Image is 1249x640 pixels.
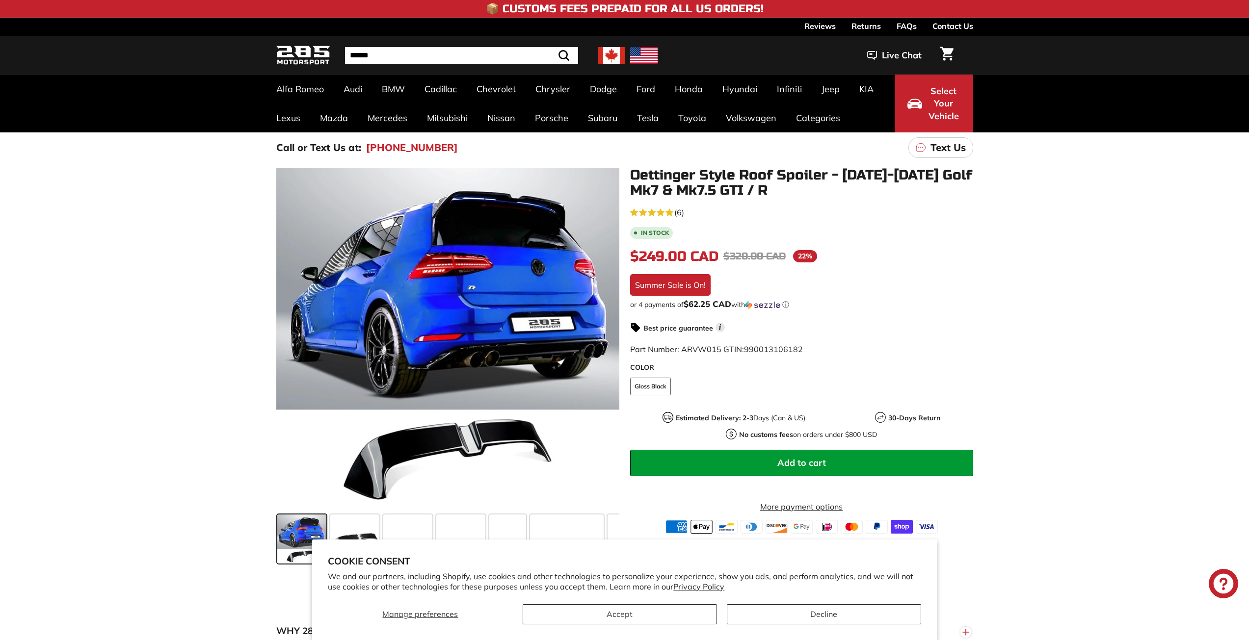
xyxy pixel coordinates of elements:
[897,18,917,34] a: FAQs
[580,75,627,103] a: Dodge
[791,520,813,534] img: google_pay
[767,75,812,103] a: Infiniti
[716,520,738,534] img: bancontact
[786,103,850,132] a: Categories
[851,18,881,34] a: Returns
[525,103,578,132] a: Porsche
[372,75,415,103] a: BMW
[665,75,713,103] a: Honda
[888,413,940,422] strong: 30-Days Return
[739,430,793,439] strong: No customs fees
[713,75,767,103] a: Hyundai
[266,75,334,103] a: Alfa Romeo
[927,85,960,123] span: Select Your Vehicle
[266,103,310,132] a: Lexus
[328,555,921,567] h2: Cookie consent
[630,450,973,476] button: Add to cart
[934,39,959,72] a: Cart
[673,582,724,591] a: Privacy Policy
[766,520,788,534] img: discover
[741,520,763,534] img: diners_club
[895,75,973,132] button: Select Your Vehicle
[630,205,973,218] a: 4.7 rating (6 votes)
[665,520,688,534] img: american_express
[854,43,934,68] button: Live Chat
[627,103,668,132] a: Tesla
[578,103,627,132] a: Subaru
[366,140,458,155] a: [PHONE_NUMBER]
[334,75,372,103] a: Audi
[486,3,764,15] h4: 📦 Customs Fees Prepaid for All US Orders!
[358,103,417,132] a: Mercedes
[630,300,973,309] div: or 4 payments of$62.25 CADwithSezzle Click to learn more about Sezzle
[627,75,665,103] a: Ford
[630,300,973,309] div: or 4 payments of with
[415,75,467,103] a: Cadillac
[328,571,921,592] p: We and our partners, including Shopify, use cookies and other technologies to personalize your ex...
[643,324,713,333] strong: Best price guarantee
[676,413,753,422] strong: Estimated Delivery: 2-3
[812,75,850,103] a: Jeep
[866,520,888,534] img: paypal
[804,18,836,34] a: Reviews
[1206,569,1241,601] inbox-online-store-chat: Shopify online store chat
[727,604,921,624] button: Decline
[882,49,922,62] span: Live Chat
[641,230,669,236] b: In stock
[745,301,780,309] img: Sezzle
[328,604,512,624] button: Manage preferences
[630,362,973,373] label: COLOR
[345,47,578,64] input: Search
[793,250,817,262] span: 22%
[467,75,526,103] a: Chevrolet
[276,44,330,67] img: Logo_285_Motorsport_areodynamics_components
[526,75,580,103] a: Chrysler
[382,609,458,619] span: Manage preferences
[691,520,713,534] img: apple_pay
[908,137,973,158] a: Text Us
[668,103,716,132] a: Toyota
[630,168,973,198] h1: Oettinger Style Roof Spoiler - [DATE]-[DATE] Golf Mk7 & Mk7.5 GTI / R
[816,520,838,534] img: ideal
[310,103,358,132] a: Mazda
[716,103,786,132] a: Volkswagen
[630,274,711,296] div: Summer Sale is On!
[676,413,805,423] p: Days (Can & US)
[739,430,877,440] p: on orders under $800 USD
[716,323,725,332] span: i
[417,103,478,132] a: Mitsubishi
[276,140,361,155] p: Call or Text Us at:
[674,206,684,218] span: (6)
[930,140,966,155] p: Text Us
[777,457,826,468] span: Add to cart
[744,344,803,354] span: 990013106182
[916,520,938,534] img: visa
[630,344,803,354] span: Part Number: ARVW015 GTIN:
[841,520,863,534] img: master
[932,18,973,34] a: Contact Us
[891,520,913,534] img: shopify_pay
[630,248,718,265] span: $249.00 CAD
[684,299,731,309] span: $62.25 CAD
[630,501,973,512] a: More payment options
[523,604,717,624] button: Accept
[478,103,525,132] a: Nissan
[850,75,883,103] a: KIA
[723,250,786,262] span: $320.00 CAD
